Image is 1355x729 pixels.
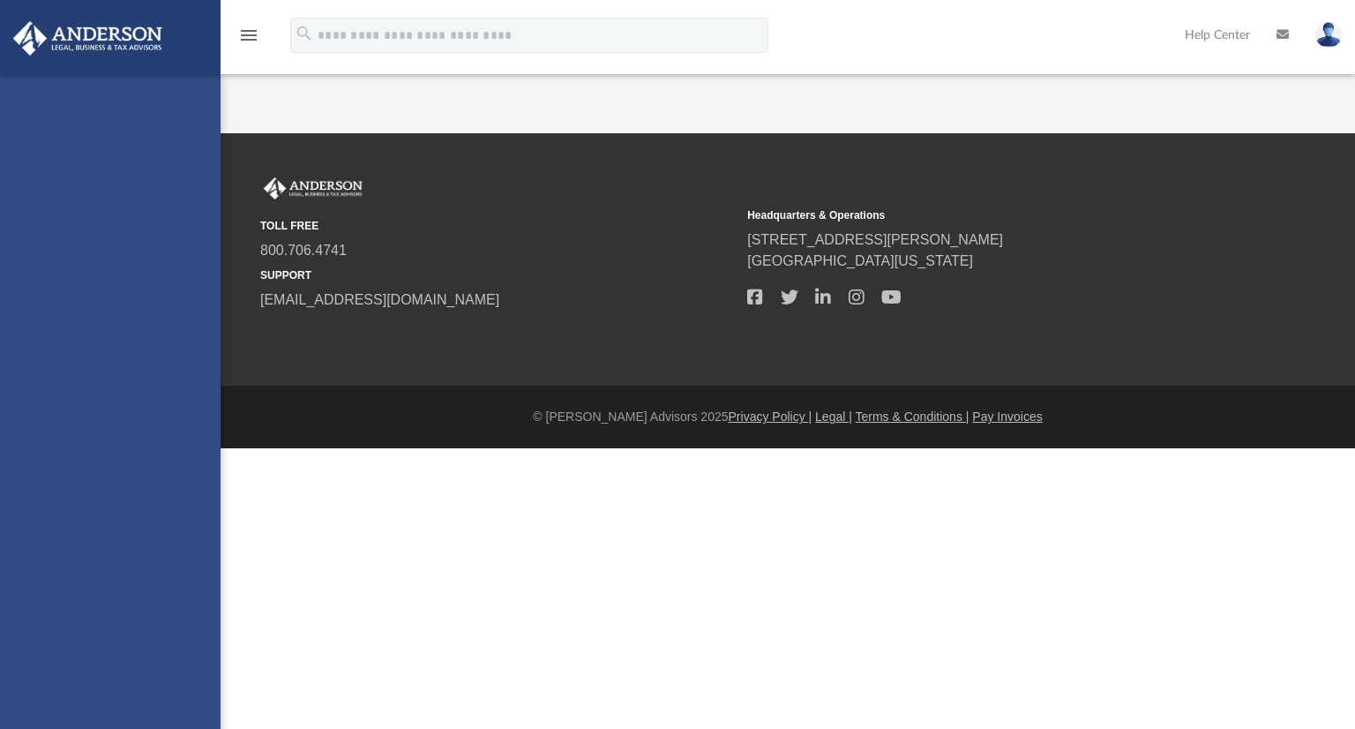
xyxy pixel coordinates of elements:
a: 800.706.4741 [260,243,347,258]
small: Headquarters & Operations [747,207,1222,223]
a: Privacy Policy | [729,410,812,424]
div: © [PERSON_NAME] Advisors 2025 [221,408,1355,426]
a: [STREET_ADDRESS][PERSON_NAME] [747,232,1003,247]
a: Pay Invoices [972,410,1042,424]
a: Legal | [815,410,852,424]
img: Anderson Advisors Platinum Portal [8,21,168,56]
i: search [295,24,314,43]
a: [EMAIL_ADDRESS][DOMAIN_NAME] [260,292,499,307]
a: [GEOGRAPHIC_DATA][US_STATE] [747,253,973,268]
small: TOLL FREE [260,218,735,234]
i: menu [238,25,259,46]
a: Terms & Conditions | [856,410,969,424]
small: SUPPORT [260,267,735,283]
img: Anderson Advisors Platinum Portal [260,177,366,200]
a: menu [238,34,259,46]
img: User Pic [1315,22,1342,48]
